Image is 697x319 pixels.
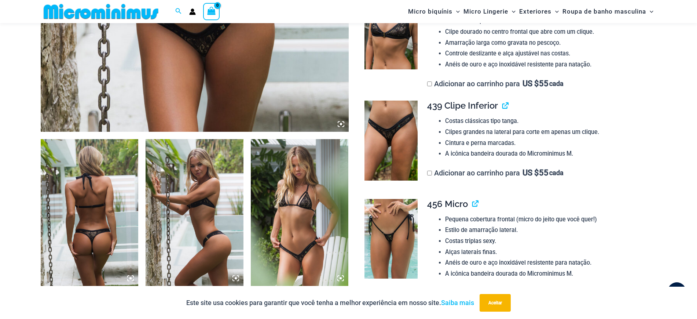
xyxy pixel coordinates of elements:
font: A icônica bandeira dourada do Microminimus M. [445,150,573,157]
font: Adicionar ao carrinho para [434,79,520,88]
img: Highway Robbery Preto Dourado 439 Clip Bottom [364,101,418,181]
font: Amarração larga como gravata no pescoço. [445,39,561,46]
font: Roupa de banho masculina [562,8,646,15]
a: Roupa de banho masculinaAlternar menuAlternar menu [561,2,655,21]
font: cada [549,80,564,87]
a: Micro biquínisAlternar menuAlternar menu [406,2,462,21]
font: Clipe dourado no centro frontal que abre com um clique. [445,28,594,35]
font: Pequena cobertura frontal (micro do jeito que você quer!) [445,216,597,223]
input: Adicionar ao carrinho paraUS $55 cada [427,81,432,86]
font: Clipes grandes na lateral para corte em apenas um clique. [445,128,599,135]
img: Highway Robbery Preto Dourado 359 Clipe Superior 439 Clipe Inferior [146,139,243,286]
span: Alternar menu [452,2,460,21]
font: Adicionar ao carrinho para [434,168,520,177]
a: Saiba mais [441,299,474,307]
font: 456 Micro [427,199,468,209]
button: Aceitar [480,294,511,312]
input: Adicionar ao carrinho paraUS $55 cada [427,171,432,175]
font: 55 [539,79,549,88]
font: Micro biquínis [408,8,452,15]
font: Aceitar [488,300,502,305]
font: US $ [522,79,539,88]
font: Micro Lingerie [463,8,508,15]
font: US $ [522,168,539,177]
font: cada [549,169,564,177]
font: Estilo de amarração lateral. [445,226,518,233]
span: Alternar menu [551,2,559,21]
a: Micro LingerieAlternar menuAlternar menu [462,2,517,21]
img: MM LOJA LOGO PLANO [41,3,161,20]
img: Roubo na Rodovia Ouro Preto 456 Micro [364,199,418,279]
img: Highway Robbery Preto Dourado 359 Clipe Superior 439 Clipe Inferior [41,139,139,286]
font: Costas clássicas tipo tanga. [445,117,519,124]
a: Ver carrinho de compras, vazio [203,3,220,20]
img: Highway Robbery Preto Dourado 305 Tri Top 439 Clip Bottom [251,139,349,286]
a: ExterioresAlternar menuAlternar menu [517,2,561,21]
font: 55 [539,168,549,177]
font: Cintura e perna marcadas. [445,139,516,146]
font: Este site usa cookies para garantir que você tenha a melhor experiência em nosso site. [186,299,441,307]
font: Exteriores [519,8,551,15]
font: Anéis de ouro e aço inoxidável resistente para natação. [445,259,592,266]
a: Link do ícone da conta [189,8,196,15]
font: Alças laterais finas. [445,249,497,255]
span: Alternar menu [646,2,653,21]
font: Costas triplas sexy. [445,238,496,244]
nav: Navegação do site [405,1,657,22]
a: Link do ícone de pesquisa [175,7,182,16]
font: Controle deslizante e alça ajustável nas costas. [445,50,571,57]
font: 439 Clipe Inferior [427,100,498,111]
font: Anéis de ouro e aço inoxidável resistente para natação. [445,61,592,68]
font: A icônica bandeira dourada do Microminimus M. [445,270,573,277]
span: Alternar menu [508,2,516,21]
